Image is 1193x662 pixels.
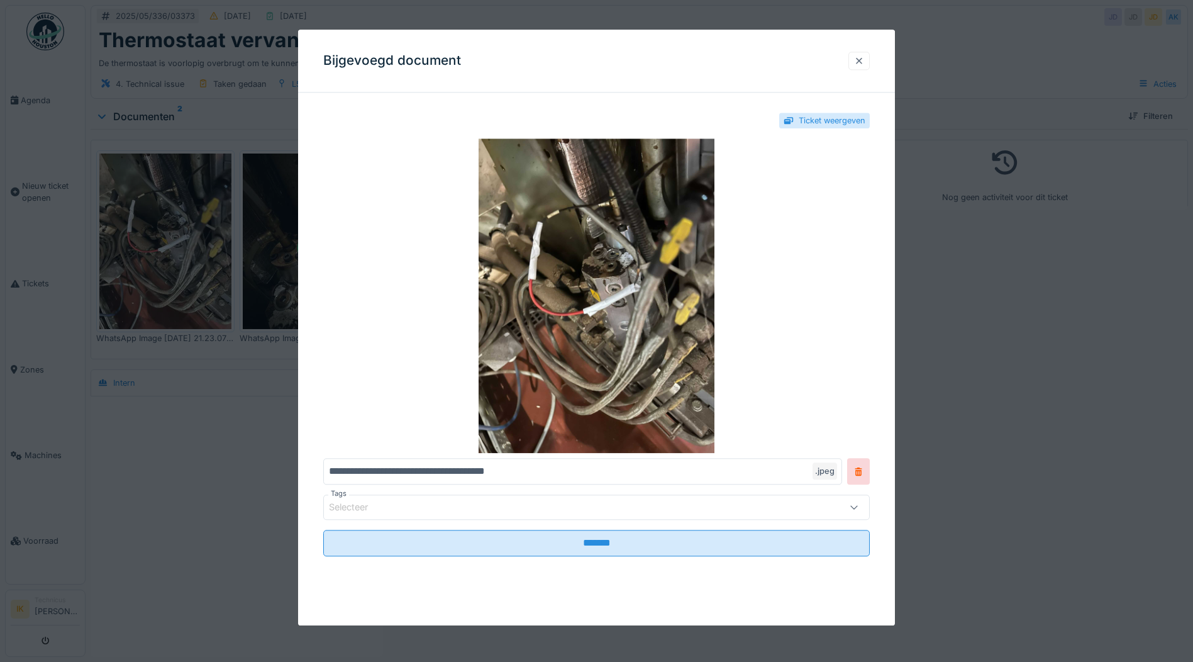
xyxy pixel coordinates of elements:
div: Ticket weergeven [799,115,865,126]
label: Tags [328,489,349,500]
div: .jpeg [813,463,837,480]
div: Selecteer [329,501,386,515]
h3: Bijgevoegd document [323,53,461,69]
img: 50c8a4f1-14ef-4b00-8b27-552a982c8532-WhatsApp%20Image%202025-05-13%20at%2021.23.07%20%281%29.jpeg [323,139,870,454]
